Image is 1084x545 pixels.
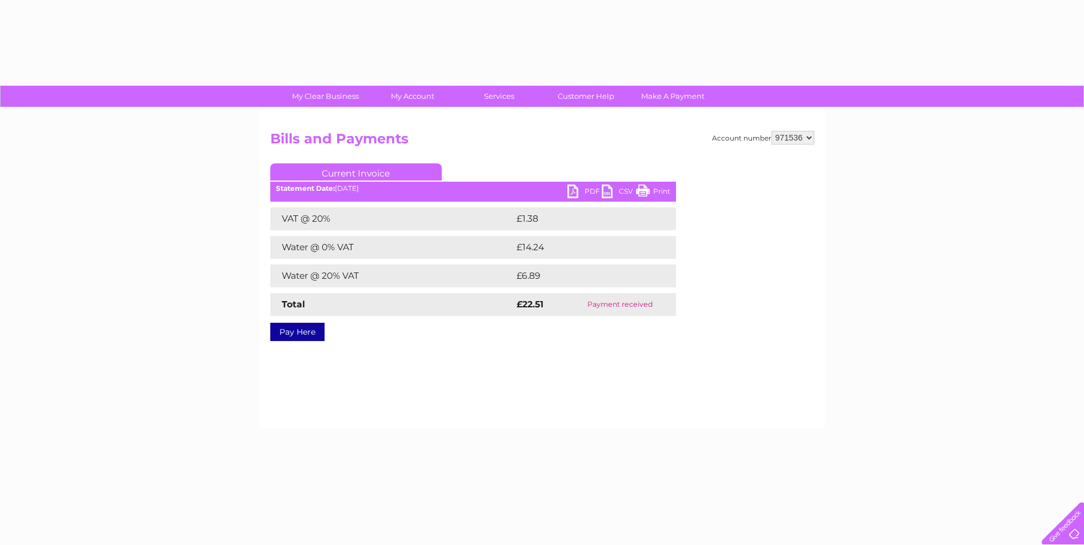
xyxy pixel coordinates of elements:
[270,236,514,259] td: Water @ 0% VAT
[270,323,325,341] a: Pay Here
[539,86,633,107] a: Customer Help
[276,184,335,193] b: Statement Date:
[514,265,650,287] td: £6.89
[712,131,814,145] div: Account number
[567,185,602,201] a: PDF
[282,299,305,310] strong: Total
[270,185,676,193] div: [DATE]
[270,131,814,153] h2: Bills and Payments
[452,86,546,107] a: Services
[514,207,648,230] td: £1.38
[514,236,652,259] td: £14.24
[365,86,459,107] a: My Account
[565,293,676,316] td: Payment received
[270,265,514,287] td: Water @ 20% VAT
[270,207,514,230] td: VAT @ 20%
[636,185,670,201] a: Print
[278,86,373,107] a: My Clear Business
[626,86,720,107] a: Make A Payment
[270,163,442,181] a: Current Invoice
[602,185,636,201] a: CSV
[517,299,543,310] strong: £22.51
